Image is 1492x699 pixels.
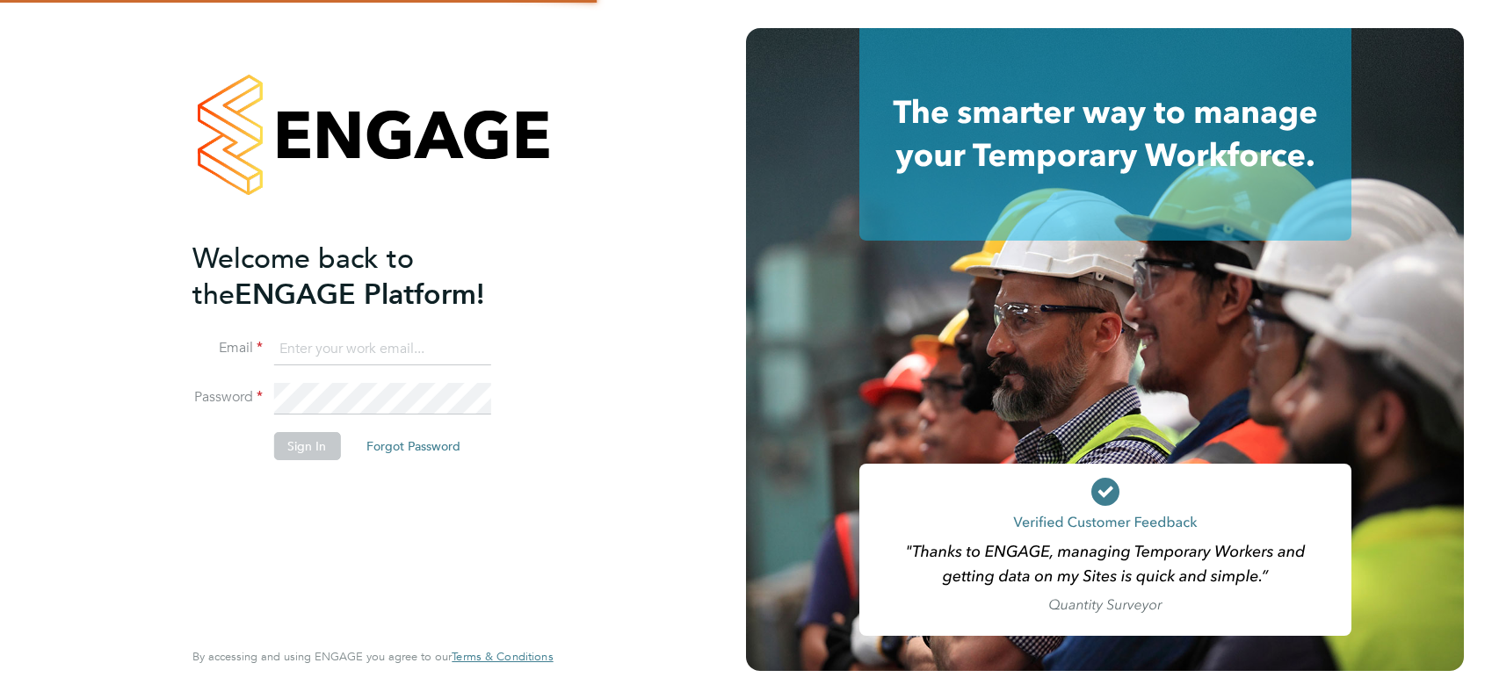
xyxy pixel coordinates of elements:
[192,649,553,664] span: By accessing and using ENGAGE you agree to our
[192,241,414,312] span: Welcome back to the
[452,649,553,664] span: Terms & Conditions
[452,650,553,664] a: Terms & Conditions
[192,388,263,407] label: Password
[273,334,490,365] input: Enter your work email...
[192,241,535,313] h2: ENGAGE Platform!
[273,432,340,460] button: Sign In
[352,432,474,460] button: Forgot Password
[192,339,263,357] label: Email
